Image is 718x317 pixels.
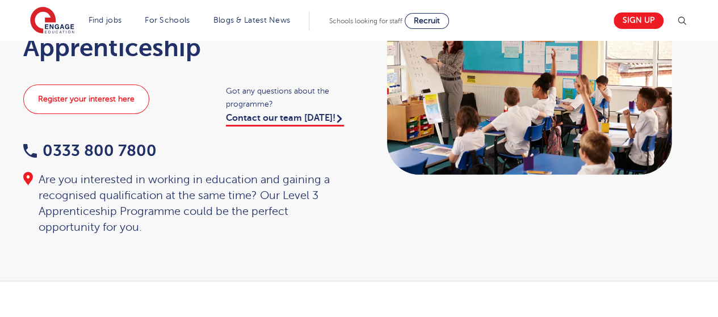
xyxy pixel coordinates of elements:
span: Schools looking for staff [329,17,402,25]
img: Engage Education [30,7,74,35]
a: Contact our team [DATE]! [226,113,344,126]
span: Recruit [414,16,440,25]
a: For Schools [145,16,190,24]
div: Are you interested in working in education and gaining a recognised qualification at the same tim... [23,172,348,235]
a: Sign up [614,12,664,29]
a: Register your interest here [23,84,149,114]
a: Blogs & Latest News [213,16,291,24]
a: Recruit [405,13,449,29]
a: Find jobs [89,16,122,24]
span: Got any questions about the programme? [226,84,348,111]
a: 0333 800 7800 [23,142,157,159]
